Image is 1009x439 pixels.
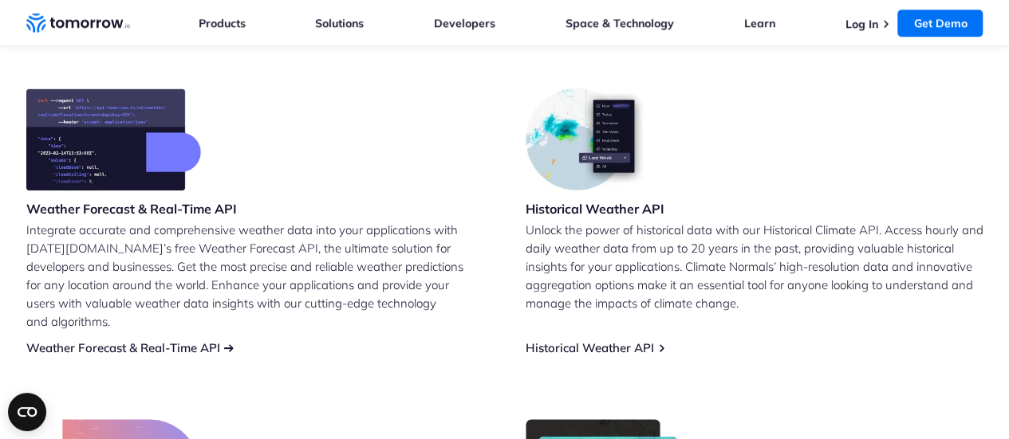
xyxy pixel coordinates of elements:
[199,16,246,30] a: Products
[315,16,364,30] a: Solutions
[26,340,220,355] a: Weather Forecast & Real-Time API
[26,200,237,218] h3: Weather Forecast & Real-Time API
[526,221,983,312] p: Unlock the power of historical data with our Historical Climate API. Access hourly and daily weat...
[26,11,130,35] a: Home link
[8,393,46,431] button: Open CMP widget
[566,16,674,30] a: Space & Technology
[526,200,664,218] h3: Historical Weather API
[897,10,983,37] a: Get Demo
[744,16,775,30] a: Learn
[26,221,484,331] p: Integrate accurate and comprehensive weather data into your applications with [DATE][DOMAIN_NAME]...
[434,16,495,30] a: Developers
[845,17,877,31] a: Log In
[526,340,654,355] a: Historical Weather API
